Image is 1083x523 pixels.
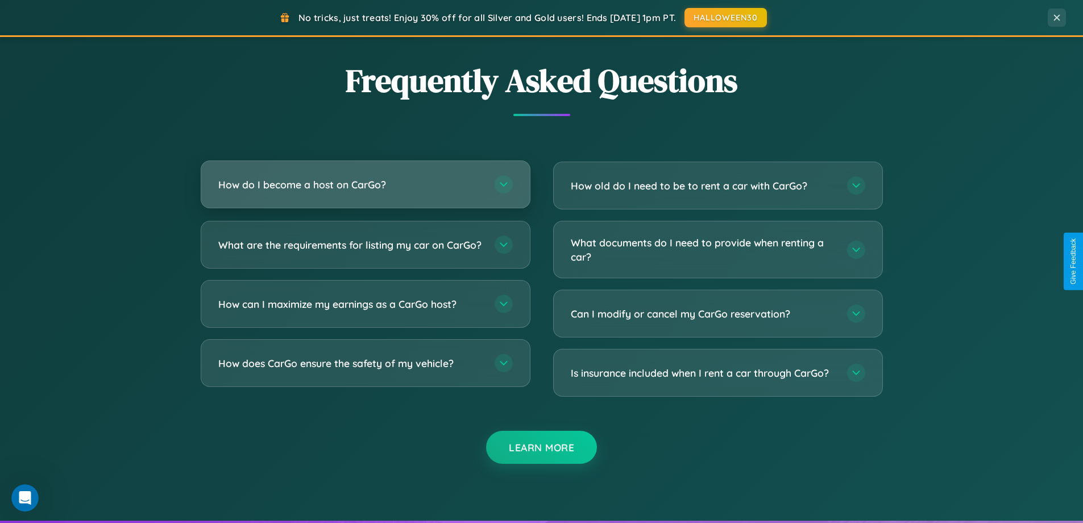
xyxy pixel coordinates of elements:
h3: What documents do I need to provide when renting a car? [571,236,836,263]
h2: Frequently Asked Questions [201,59,883,102]
span: No tricks, just treats! Enjoy 30% off for all Silver and Gold users! Ends [DATE] 1pm PT. [298,12,676,23]
iframe: Intercom live chat [11,484,39,512]
h3: Is insurance included when I rent a car through CarGo? [571,366,836,380]
button: HALLOWEEN30 [684,8,767,27]
h3: How old do I need to be to rent a car with CarGo? [571,179,836,193]
h3: Can I modify or cancel my CarGo reservation? [571,307,836,321]
button: Learn More [486,431,597,464]
h3: What are the requirements for listing my car on CarGo? [218,238,483,252]
h3: How do I become a host on CarGo? [218,178,483,192]
h3: How does CarGo ensure the safety of my vehicle? [218,356,483,370]
div: Give Feedback [1069,238,1077,285]
h3: How can I maximize my earnings as a CarGo host? [218,297,483,311]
